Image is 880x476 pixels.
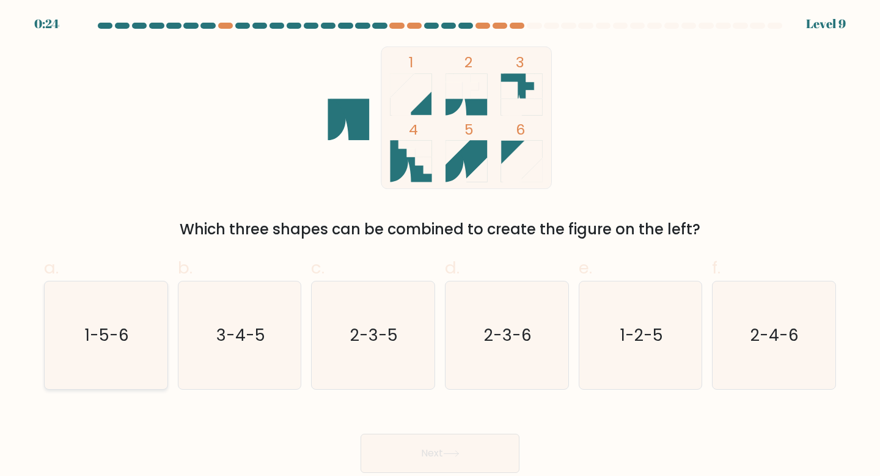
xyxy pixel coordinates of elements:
text: 1-2-5 [620,324,663,346]
tspan: 3 [516,52,524,72]
span: d. [445,256,460,280]
div: 0:24 [34,15,59,33]
text: 1-5-6 [85,324,129,346]
span: c. [311,256,324,280]
text: 2-4-6 [751,324,799,346]
div: Level 9 [806,15,846,33]
span: f. [712,256,721,280]
button: Next [361,434,519,473]
tspan: 4 [409,119,419,139]
text: 2-3-5 [350,324,398,346]
div: Which three shapes can be combined to create the figure on the left? [51,218,829,240]
span: e. [579,256,592,280]
text: 3-4-5 [216,324,265,346]
tspan: 5 [464,119,474,139]
tspan: 1 [409,52,414,72]
tspan: 2 [464,52,472,72]
text: 2-3-6 [484,324,532,346]
tspan: 6 [516,119,525,139]
span: a. [44,256,59,280]
span: b. [178,256,193,280]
